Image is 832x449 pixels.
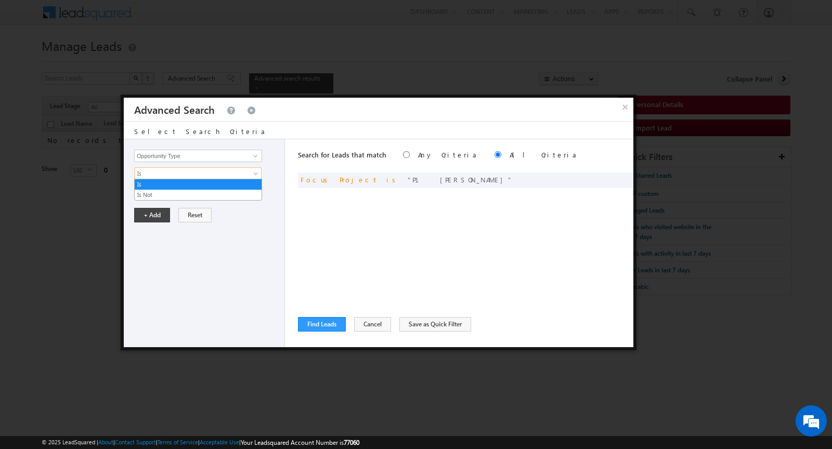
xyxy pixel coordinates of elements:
a: About [98,439,113,445]
button: Reset [178,208,212,222]
span: Focus Project [301,175,378,184]
button: × [617,98,633,116]
span: 77060 [344,439,359,446]
span: Select Search Criteria [134,127,266,136]
span: Is [135,169,248,178]
h3: Advanced Search [134,98,215,121]
button: Cancel [354,317,391,332]
div: Chat with us now [54,55,175,68]
textarea: Type your message and hit 'Enter' [14,96,190,312]
span: Your Leadsquared Account Number is [241,439,359,446]
div: Minimize live chat window [171,5,196,30]
label: All Criteria [510,150,578,159]
span: is [386,175,399,184]
span: © 2025 LeadSquared | | | | | [42,438,359,447]
em: Start Chat [141,320,189,334]
span: Search for Leads that match [298,150,386,159]
a: Show All Items [248,151,261,161]
ul: Is [134,179,262,201]
button: Save as Quick Filter [399,317,471,332]
img: d_60004797649_company_0_60004797649 [18,55,44,68]
button: + Add [134,208,170,222]
a: Contact Support [115,439,156,445]
a: Is [134,167,262,180]
button: Find Leads [298,317,346,332]
a: Is Not [135,190,262,200]
a: Is [135,180,262,189]
a: Terms of Service [158,439,198,445]
input: Type to Search [134,150,262,162]
label: Any Criteria [418,150,478,159]
span: P1 [PERSON_NAME] [408,175,513,184]
a: Acceptable Use [200,439,239,445]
